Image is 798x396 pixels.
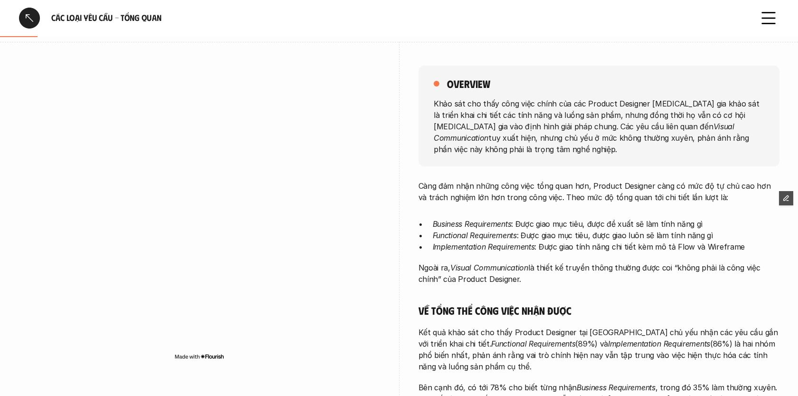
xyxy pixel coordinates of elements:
p: Càng đảm nhận những công việc tổng quan hơn, Product Designer càng có mức độ tự chủ cao hơn và tr... [418,180,779,203]
em: Functional Requirements [491,339,575,348]
p: Khảo sát cho thấy công việc chính của các Product Designer [MEDICAL_DATA] gia khảo sát là triển k... [434,97,764,155]
h5: Về tổng thể công việc nhận được [418,304,779,317]
button: Edit Framer Content [779,191,793,205]
h6: Các loại yêu cầu - Tổng quan [51,12,747,23]
em: Visual Communication [450,263,528,272]
p: : Được giao mục tiêu, được giao luôn sẽ làm tính năng gì [433,230,779,241]
iframe: Interactive or visual content [19,66,380,351]
p: Ngoài ra, là thiết kế truyền thông thường được coi “không phải là công việc chính” của Product De... [418,262,779,285]
em: Business Requirements [433,219,512,229]
em: Implementation Requirements [608,339,710,348]
p: : Được giao mục tiêu, được đề xuất sẽ làm tính năng gì [433,218,779,230]
img: Made with Flourish [174,353,224,360]
em: Functional Requirements [433,231,517,240]
em: Implementation Requirements [433,242,535,251]
p: : Được giao tính năng chi tiết kèm mô tả Flow và Wireframe [433,241,779,252]
em: Visual Communication [434,121,736,142]
em: Business Requirements [577,383,655,392]
h5: overview [447,77,490,90]
p: Kết quả khảo sát cho thấy Product Designer tại [GEOGRAPHIC_DATA] chủ yếu nhận các yêu cầu gắn với... [418,327,779,372]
